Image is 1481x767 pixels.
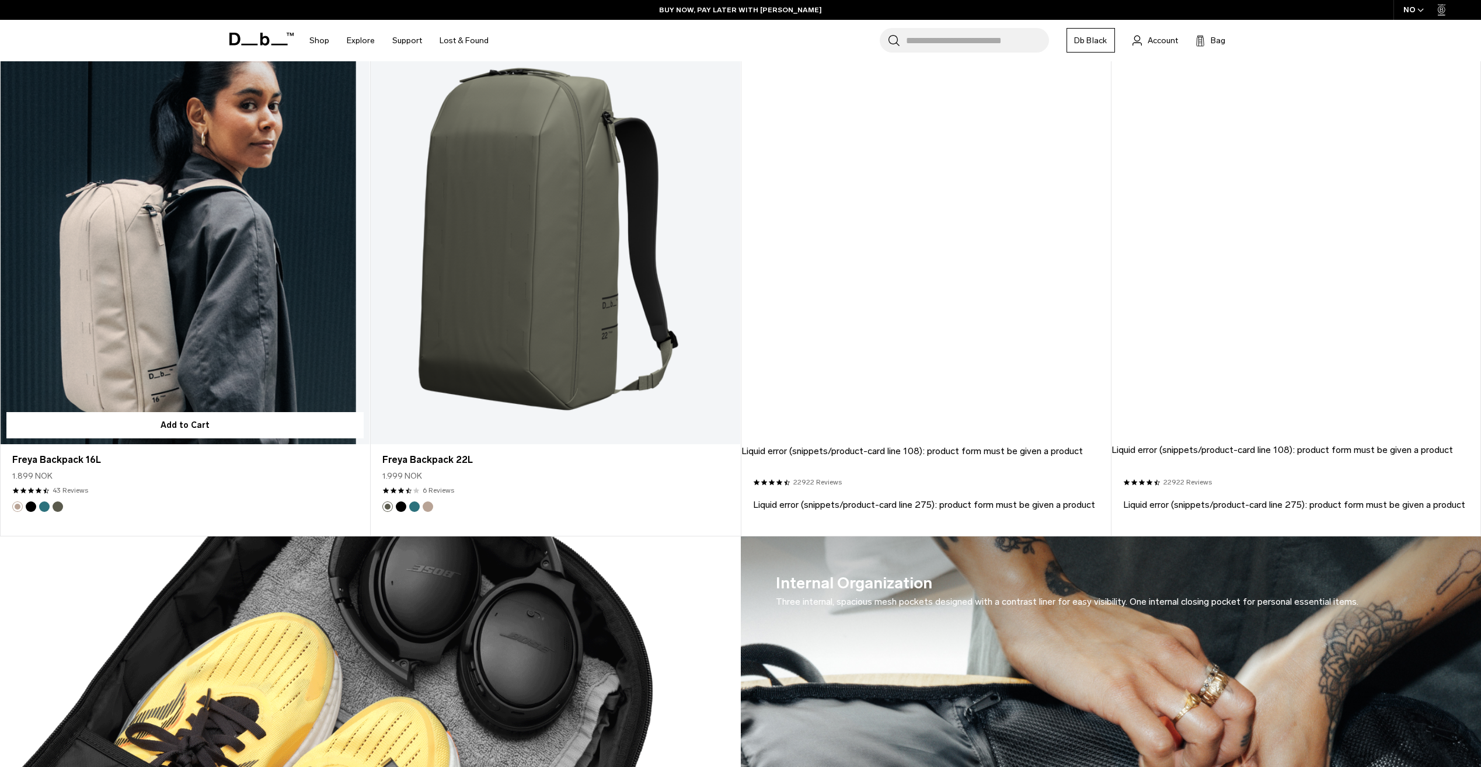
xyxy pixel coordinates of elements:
a: Freya Backpack 22L [371,34,740,444]
a: Freya Backpack 16L [1,34,370,444]
p: Three internal, spacious mesh pockets designed with a contrast liner for easy visibility. One int... [776,595,1358,609]
button: Midnight Teal [39,501,50,512]
nav: Main Navigation [301,20,497,61]
a: 43 reviews [53,485,88,496]
a: Shop [309,20,329,61]
span: 1.899 NOK [12,470,53,482]
button: Moss Green [53,501,63,512]
a: Support [392,20,422,61]
a: 22922 reviews [793,477,842,487]
button: Midnight Teal [409,501,420,512]
button: Add to Cart [6,412,364,438]
span: 1.999 NOK [382,470,422,482]
a: Account [1132,33,1178,47]
a: 22922 reviews [1163,477,1212,487]
button: Black Out [26,501,36,512]
a: Db Black [1067,28,1115,53]
footer: Liquid error (snippets/product-card line 275): product form must be given a product [741,498,1110,512]
span: Account [1148,34,1178,47]
header: Liquid error (snippets/product-card line 108): product form must be given a product [1111,34,1480,457]
a: Freya Backpack 22L [382,453,728,467]
a: Lost & Found [440,20,489,61]
header: Liquid error (snippets/product-card line 108): product form must be given a product [741,34,1110,458]
a: BUY NOW, PAY LATER WITH [PERSON_NAME] [659,5,822,15]
button: Fogbow Beige [12,501,23,512]
button: Fogbow Beige [423,501,433,512]
a: 6 reviews [423,485,454,496]
footer: Liquid error (snippets/product-card line 275): product form must be given a product [1111,498,1480,512]
a: Explore [347,20,375,61]
button: Black Out [396,501,406,512]
h3: Internal Organization [776,571,1358,609]
button: Bag [1196,33,1225,47]
span: Bag [1211,34,1225,47]
a: Freya Backpack 16L [12,453,358,467]
button: Moss Green [382,501,393,512]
